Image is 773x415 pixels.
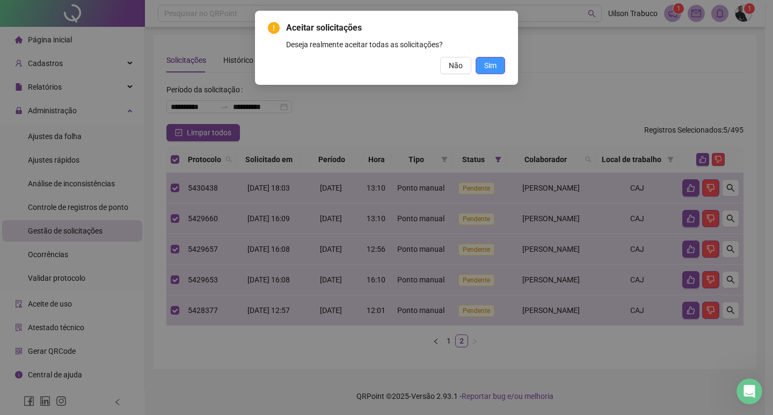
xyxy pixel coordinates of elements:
span: Sim [484,60,497,71]
iframe: Intercom live chat [736,378,762,404]
div: Deseja realmente aceitar todas as solicitações? [286,39,505,50]
button: Não [440,57,471,74]
span: exclamation-circle [268,22,280,34]
span: Não [449,60,463,71]
span: Aceitar solicitações [286,21,505,34]
button: Sim [476,57,505,74]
